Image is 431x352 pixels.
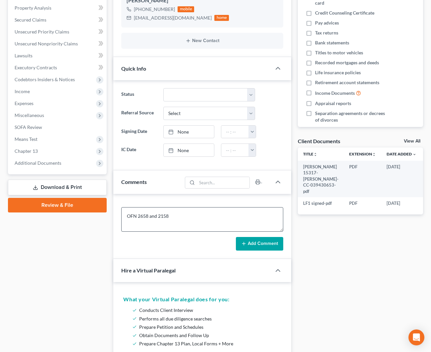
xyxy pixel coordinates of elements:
[214,15,229,21] div: home
[139,331,279,339] li: Obtain Documents and Follow Up
[121,65,146,72] span: Quick Info
[123,295,281,303] h5: What your Virtual Paralegal does for you:
[139,306,279,314] li: Conducts Client Interview
[9,14,107,26] a: Secured Claims
[9,26,107,38] a: Unsecured Priority Claims
[221,144,249,156] input: -- : --
[313,152,317,156] i: unfold_more
[298,161,344,197] td: [PERSON_NAME] 15317-[PERSON_NAME]-CC-039430653-pdf
[8,198,107,212] a: Review & File
[315,39,349,46] span: Bank statements
[139,315,279,323] li: Performs all due diligence searches
[118,107,160,120] label: Referral Source
[15,41,78,46] span: Unsecured Nonpriority Claims
[349,151,376,156] a: Extensionunfold_more
[15,17,46,23] span: Secured Claims
[381,161,422,197] td: [DATE]
[372,152,376,156] i: unfold_more
[344,197,381,209] td: PDF
[121,267,176,273] span: Hire a Virtual Paralegal
[9,2,107,14] a: Property Analysis
[121,179,147,185] span: Comments
[9,62,107,74] a: Executory Contracts
[315,79,379,86] span: Retirement account statements
[221,126,249,138] input: -- : --
[197,177,250,188] input: Search...
[315,49,363,56] span: Titles to motor vehicles
[164,144,214,156] a: None
[15,100,33,106] span: Expenses
[315,110,386,123] span: Separation agreements or decrees of divorces
[134,6,175,13] div: [PHONE_NUMBER]
[315,20,339,26] span: Pay advices
[118,125,160,139] label: Signing Date
[408,329,424,345] div: Open Intercom Messenger
[134,15,212,21] div: [EMAIL_ADDRESS][DOMAIN_NAME]
[9,50,107,62] a: Lawsuits
[15,5,51,11] span: Property Analysis
[9,38,107,50] a: Unsecured Nonpriority Claims
[15,160,61,166] span: Additional Documents
[9,121,107,133] a: SOFA Review
[15,124,42,130] span: SOFA Review
[315,69,361,76] span: Life insurance policies
[412,152,416,156] i: expand_more
[15,136,37,142] span: Means Test
[15,148,38,154] span: Chapter 13
[8,180,107,195] a: Download & Print
[178,6,194,12] div: mobile
[127,38,278,43] button: New Contact
[15,88,30,94] span: Income
[315,29,338,36] span: Tax returns
[298,197,344,209] td: LF1 signed-pdf
[118,144,160,157] label: IC Date
[344,161,381,197] td: PDF
[15,112,44,118] span: Miscellaneous
[315,59,379,66] span: Recorded mortgages and deeds
[139,323,279,331] li: Prepare Petition and Schedules
[303,151,317,156] a: Titleunfold_more
[139,339,279,348] li: Prepare Chapter 13 Plan, Local Forms + More
[118,88,160,101] label: Status
[404,139,420,144] a: View All
[381,197,422,209] td: [DATE]
[15,77,75,82] span: Codebtors Insiders & Notices
[15,29,69,34] span: Unsecured Priority Claims
[315,90,355,96] span: Income Documents
[15,53,32,58] span: Lawsuits
[315,10,374,16] span: Credit Counseling Certificate
[387,151,416,156] a: Date Added expand_more
[15,65,57,70] span: Executory Contracts
[298,138,340,145] div: Client Documents
[164,126,214,138] a: None
[236,237,283,251] button: Add Comment
[315,100,351,107] span: Appraisal reports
